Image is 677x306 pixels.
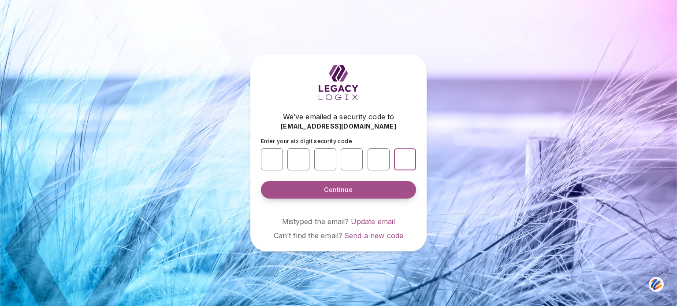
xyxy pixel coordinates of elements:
[261,138,352,144] span: Enter your six digit security code
[324,185,353,194] span: Continue
[282,217,349,226] span: Mistyped the email?
[281,122,396,131] span: [EMAIL_ADDRESS][DOMAIN_NAME]
[344,231,403,240] a: Send a new code
[283,111,394,122] span: We’ve emailed a security code to
[261,181,416,199] button: Continue
[649,277,664,293] img: svg+xml;base64,PHN2ZyB3aWR0aD0iNDQiIGhlaWdodD0iNDQiIHZpZXdCb3g9IjAgMCA0NCA0NCIgZmlsbD0ibm9uZSIgeG...
[274,231,342,240] span: Can’t find the email?
[351,217,395,226] a: Update email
